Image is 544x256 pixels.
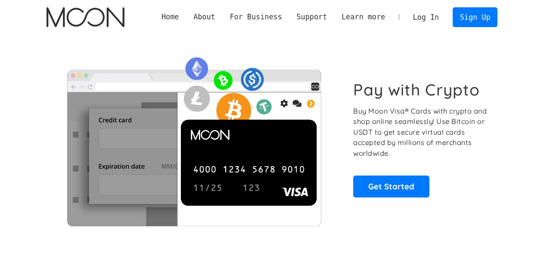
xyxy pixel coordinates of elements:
[353,176,429,197] a: Get Started
[230,12,282,22] div: For Business
[453,7,497,27] a: Sign Up
[223,12,289,22] div: For Business
[353,106,488,159] p: Buy Moon Visa® Cards with crypto and shop online seamlessly! Use Bitcoin or USDT to get secure vi...
[47,7,124,27] img: Moon Logo
[193,12,215,22] div: About
[342,12,385,22] div: Learn more
[289,12,334,22] div: Support
[296,12,327,22] div: Support
[353,80,480,99] h1: Pay with Crypto
[334,12,392,22] div: Learn more
[154,12,186,22] a: Home
[406,8,446,27] a: Log In
[47,7,124,27] a: home
[186,12,222,22] div: About
[47,51,342,226] img: Moon Cards let you spend your crypto anywhere Visa is accepted.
